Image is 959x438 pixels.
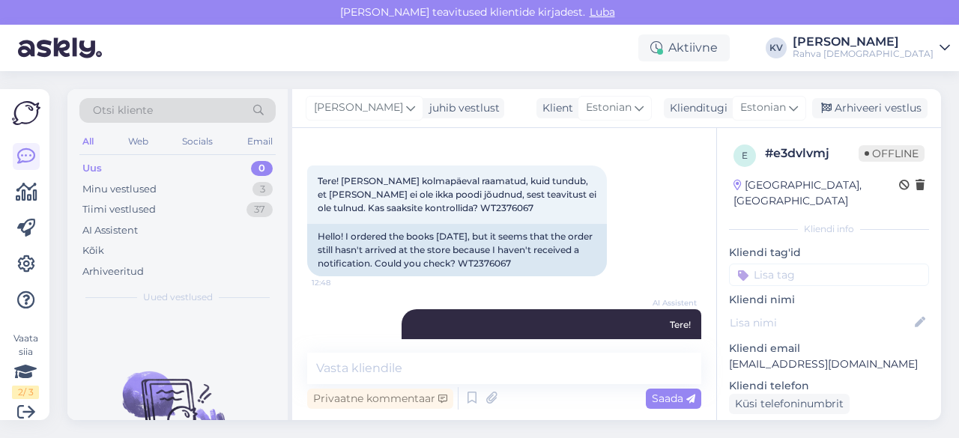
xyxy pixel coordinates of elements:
div: Küsi telefoninumbrit [729,394,850,414]
a: [PERSON_NAME]Rahva [DEMOGRAPHIC_DATA] [793,36,950,60]
p: Kliendi nimi [729,292,929,308]
span: Luba [585,5,620,19]
span: AI Assistent [641,297,697,308]
div: 0 [251,161,273,176]
div: Email [244,132,276,151]
div: Web [125,132,151,151]
span: e [742,150,748,161]
span: Saada [652,392,695,405]
div: Socials [179,132,216,151]
div: Tiimi vestlused [82,202,156,217]
span: [PERSON_NAME] [314,100,403,116]
div: All [79,132,97,151]
span: Tere! [PERSON_NAME] kolmapäeval raamatud, kuid tundub, et [PERSON_NAME] ei ole ikka poodi jõudnud... [318,175,599,213]
div: KV [766,37,787,58]
div: Uus [82,161,102,176]
div: Hello! I ordered the books [DATE], but it seems that the order still hasn't arrived at the store ... [307,224,607,276]
div: Rahva [DEMOGRAPHIC_DATA] [793,48,934,60]
p: [EMAIL_ADDRESS][DOMAIN_NAME] [729,356,929,372]
div: Minu vestlused [82,182,157,197]
div: [PERSON_NAME] [793,36,934,48]
div: Vaata siia [12,332,39,399]
div: [GEOGRAPHIC_DATA], [GEOGRAPHIC_DATA] [733,177,899,209]
span: Offline [859,145,925,162]
div: Kliendi info [729,222,929,236]
div: Arhiveeritud [82,264,144,279]
div: Privaatne kommentaar [307,389,453,409]
p: Kliendi tag'id [729,245,929,261]
div: Klient [536,100,573,116]
span: 12:48 [312,277,368,288]
div: 37 [246,202,273,217]
p: Kliendi telefon [729,378,929,394]
div: AI Assistent [82,223,138,238]
div: Aktiivne [638,34,730,61]
div: Arhiveeri vestlus [812,98,928,118]
div: Klienditugi [664,100,727,116]
span: Estonian [740,100,786,116]
input: Lisa nimi [730,314,912,331]
span: Estonian [586,100,632,116]
span: Uued vestlused [143,291,213,304]
input: Lisa tag [729,264,929,286]
div: 3 [252,182,273,197]
p: Kliendi email [729,341,929,356]
div: juhib vestlust [423,100,500,116]
div: # e3dvlvmj [765,145,859,162]
img: Askly Logo [12,101,40,125]
div: Kõik [82,243,104,258]
div: 2 / 3 [12,386,39,399]
span: Otsi kliente [93,103,153,118]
